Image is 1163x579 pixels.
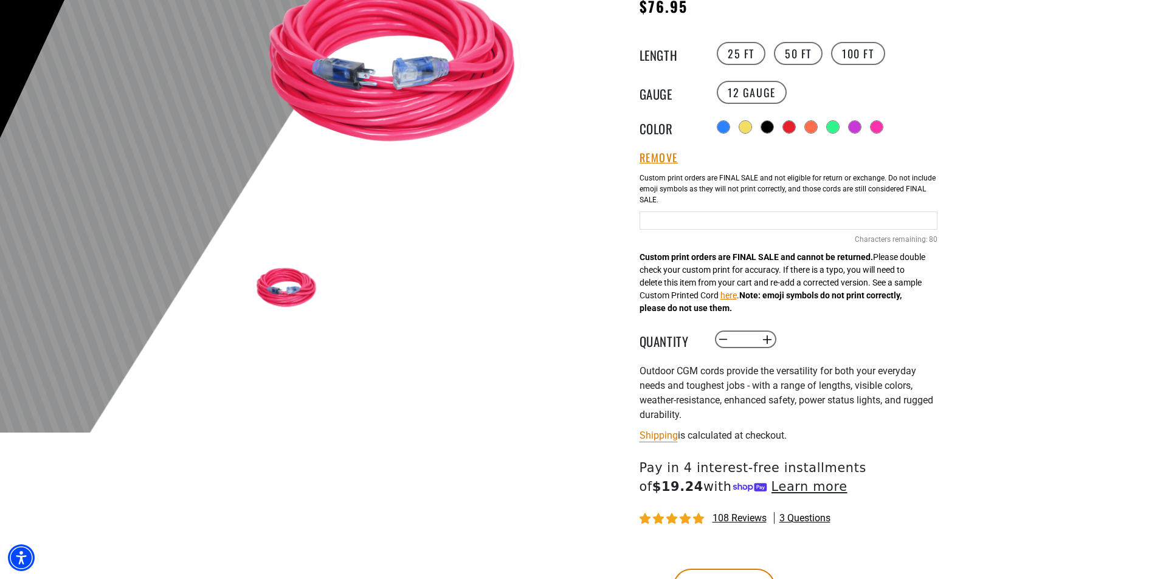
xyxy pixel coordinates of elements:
span: 4.81 stars [640,513,706,525]
span: Outdoor CGM cords provide the versatility for both your everyday needs and toughest jobs - with a... [640,365,933,420]
label: 100 FT [831,42,885,65]
legend: Color [640,119,700,135]
div: Accessibility Menu [8,544,35,571]
div: is calculated at checkout. [640,427,937,444]
span: 80 [929,234,937,245]
label: 12 Gauge [717,81,787,104]
label: 25 FT [717,42,765,65]
span: 108 reviews [713,512,767,524]
a: Shipping [640,430,678,441]
span: 3 questions [779,512,830,525]
img: Pink [253,253,323,324]
button: here [720,289,737,302]
label: Quantity [640,332,700,348]
legend: Gauge [640,84,700,100]
label: 50 FT [774,42,823,65]
button: Remove [640,151,678,165]
strong: Note: emoji symbols do not print correctly, please do not use them. [640,290,902,313]
span: Characters remaining: [855,235,928,244]
legend: Length [640,46,700,61]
